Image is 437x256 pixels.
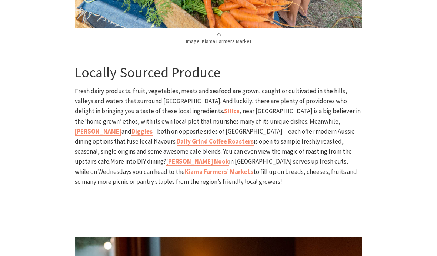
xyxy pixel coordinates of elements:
[75,127,121,136] a: [PERSON_NAME]
[177,137,254,146] a: Daily Grind Coffee Roasters
[75,87,347,115] span: Fresh dairy products, fruit, vegetables, meats and seafood are grown, caught or cultivated in the...
[75,127,355,145] span: – both on opposite sides of [GEOGRAPHIC_DATA] – each offer modern Aussie dining options that fuse...
[75,86,362,187] p: is open to sample freshly roasted, seasonal, single origins and some awesome cafe blends. You can...
[166,157,229,166] a: [PERSON_NAME] Nook
[224,107,240,115] a: Silica
[121,127,131,135] span: and
[131,127,153,136] a: Diggies
[224,107,240,115] b: Silica
[75,107,361,125] span: , near [GEOGRAPHIC_DATA] is a big believer in the ‘home grown’ ethos, with its own local plot tha...
[185,168,253,176] a: Kiama Farmers’ Markets
[75,31,362,45] p: Image: Kiama Farmers Market
[110,157,166,165] span: More into DIY dining?
[75,64,362,81] h3: Locally Sourced Produce
[75,168,357,186] span: to fill up on breads, cheeses, fruits and so many more picnic or pantry staples from the region’s...
[75,157,348,175] span: in [GEOGRAPHIC_DATA] serves up fresh cuts, while on Wednesdays you can head to the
